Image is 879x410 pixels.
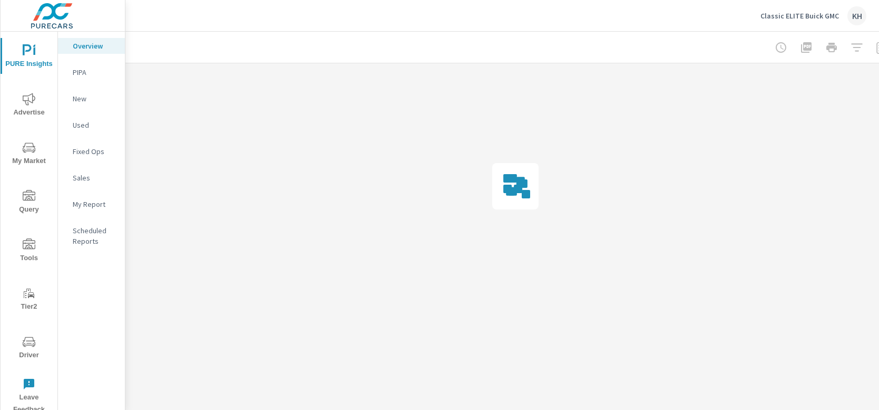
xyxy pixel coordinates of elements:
span: Tier2 [4,287,54,313]
span: Query [4,190,54,216]
div: Overview [58,38,125,54]
div: New [58,91,125,107]
p: Scheduled Reports [73,225,116,246]
div: Sales [58,170,125,186]
p: PIPA [73,67,116,78]
p: My Report [73,199,116,209]
p: Used [73,120,116,130]
p: Overview [73,41,116,51]
div: Scheduled Reports [58,223,125,249]
div: My Report [58,196,125,212]
div: PIPA [58,64,125,80]
p: Classic ELITE Buick GMC [760,11,839,21]
p: New [73,93,116,104]
span: My Market [4,141,54,167]
span: PURE Insights [4,44,54,70]
p: Fixed Ops [73,146,116,157]
span: Driver [4,336,54,361]
p: Sales [73,173,116,183]
span: Advertise [4,93,54,119]
div: Fixed Ops [58,144,125,159]
div: KH [847,6,866,25]
span: Tools [4,239,54,264]
div: Used [58,117,125,133]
